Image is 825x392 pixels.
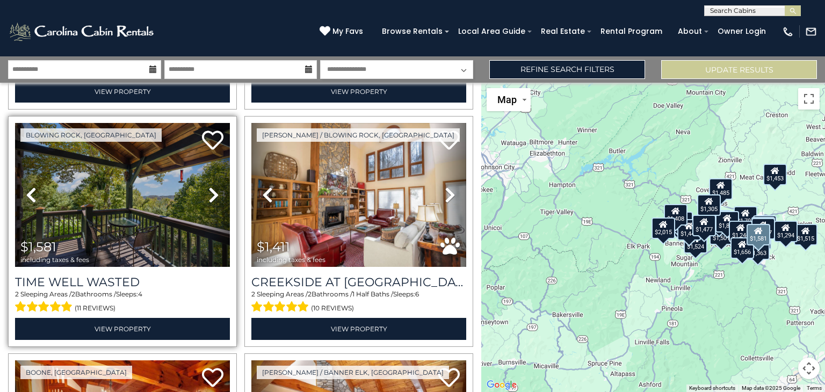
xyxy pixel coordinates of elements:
div: $1,305 [697,194,721,216]
a: Real Estate [535,23,590,40]
a: Owner Login [712,23,771,40]
span: 2 [15,290,19,298]
div: Sleeping Areas / Bathrooms / Sleeps: [251,289,466,315]
a: Time Well Wasted [15,275,230,289]
a: View Property [251,318,466,340]
div: $1,619 [753,215,777,237]
a: Boone, [GEOGRAPHIC_DATA] [20,366,132,379]
span: My Favs [332,26,363,37]
span: including taxes & fees [20,256,89,263]
span: 2 [71,290,75,298]
a: View Property [15,81,230,103]
img: thumbnail_163278721.jpeg [15,123,230,267]
span: including taxes & fees [257,256,325,263]
button: Toggle fullscreen view [798,88,820,110]
button: Change map style [487,88,531,111]
span: 1 Half Baths / [352,290,393,298]
span: (11 reviews) [75,301,115,315]
a: [PERSON_NAME] / Banner Elk, [GEOGRAPHIC_DATA] [257,366,449,379]
button: Update Results [661,60,817,79]
a: Terms (opens in new tab) [807,385,822,391]
h3: Creekside at Yonahlossee [251,275,466,289]
a: My Favs [320,26,366,38]
img: mail-regular-white.png [805,26,817,38]
div: $2,015 [652,217,675,239]
a: View Property [251,81,466,103]
div: $1,501 [710,223,733,245]
div: $1,705 [734,206,757,228]
span: Map data ©2025 Google [742,385,800,391]
div: $1,827 [715,211,739,233]
img: thumbnail_163275299.jpeg [251,123,466,267]
div: Sleeping Areas / Bathrooms / Sleeps: [15,289,230,315]
div: $1,657 [751,218,775,239]
div: $1,581 [747,224,770,245]
span: $1,411 [257,239,290,255]
div: $1,656 [730,237,754,259]
img: White-1-2.png [8,21,157,42]
div: $1,453 [763,164,787,185]
button: Keyboard shortcuts [689,384,735,392]
button: Map camera controls [798,358,820,379]
span: Map [497,94,517,105]
a: Local Area Guide [453,23,531,40]
span: 4 [138,290,142,298]
div: $1,524 [684,232,707,253]
a: Open this area in Google Maps (opens a new window) [484,378,519,392]
div: $1,246 [729,221,752,242]
div: $1,485 [709,178,733,200]
div: $1,477 [692,215,716,236]
div: $1,741 [751,217,775,238]
span: $1,581 [20,239,56,255]
span: 2 [251,290,255,298]
a: Add to favorites [202,129,223,153]
div: $1,408 [664,204,687,226]
div: $1,363 [746,238,770,260]
a: [PERSON_NAME] / Blowing Rock, [GEOGRAPHIC_DATA] [257,128,460,142]
a: About [672,23,707,40]
a: Add to favorites [202,367,223,390]
a: Refine Search Filters [489,60,645,79]
a: Blowing Rock, [GEOGRAPHIC_DATA] [20,128,162,142]
a: Creekside at [GEOGRAPHIC_DATA] [251,275,466,289]
div: $1,515 [794,224,817,245]
span: (10 reviews) [311,301,354,315]
a: View Property [15,318,230,340]
img: Google [484,378,519,392]
div: $1,294 [774,221,798,242]
span: 6 [415,290,419,298]
div: $1,448 [677,219,701,241]
img: phone-regular-white.png [782,26,794,38]
a: Rental Program [595,23,668,40]
span: 2 [308,290,312,298]
a: Browse Rentals [377,23,448,40]
a: Add to favorites [438,367,460,390]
